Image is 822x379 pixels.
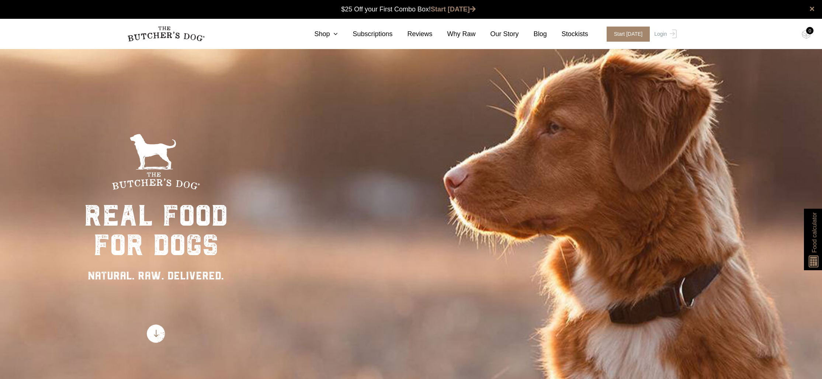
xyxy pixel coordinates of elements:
[84,267,228,284] div: NATURAL. RAW. DELIVERED.
[810,212,819,253] span: Food calculator
[431,6,476,13] a: Start [DATE]
[476,29,519,39] a: Our Story
[299,29,338,39] a: Shop
[809,4,815,13] a: close
[599,27,653,42] a: Start [DATE]
[519,29,547,39] a: Blog
[547,29,588,39] a: Stockists
[802,29,811,39] img: TBD_Cart-Empty.png
[393,29,433,39] a: Reviews
[607,27,650,42] span: Start [DATE]
[84,201,228,260] div: real food for dogs
[806,27,814,34] div: 0
[433,29,476,39] a: Why Raw
[338,29,392,39] a: Subscriptions
[652,27,676,42] a: Login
